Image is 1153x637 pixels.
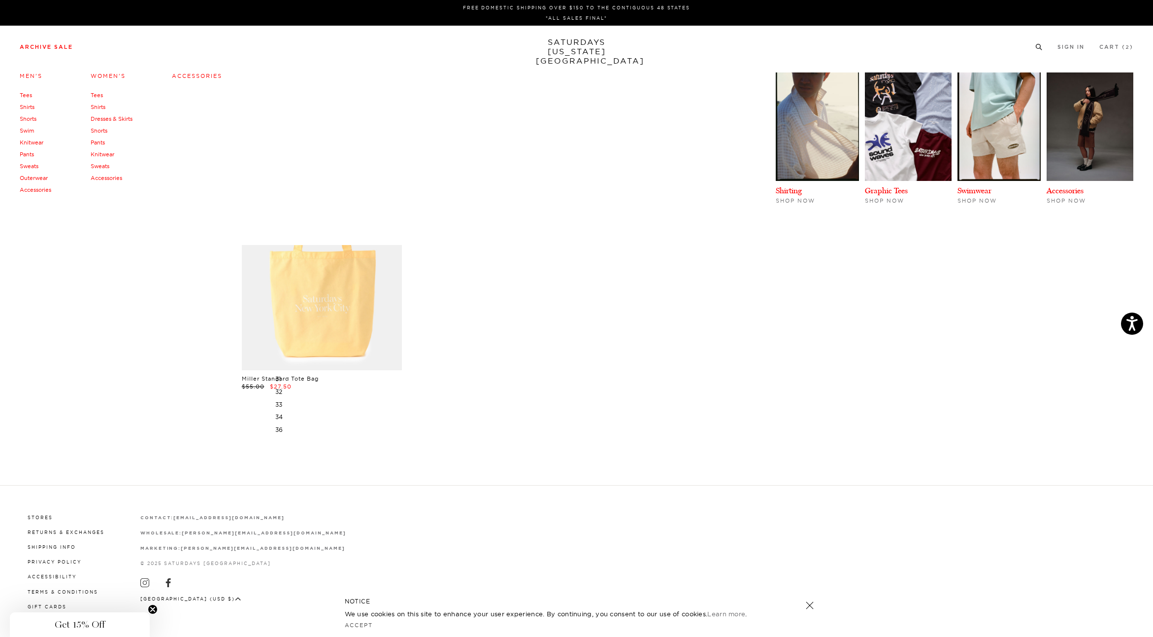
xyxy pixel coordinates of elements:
button: [GEOGRAPHIC_DATA] (USD $) [140,595,241,602]
a: Accessories [20,186,51,193]
p: 34 [275,411,334,424]
a: Shorts [91,127,107,134]
a: Women's [91,72,126,79]
p: 33 [275,398,334,411]
a: Knitwear [20,139,43,146]
p: 32 [275,386,334,398]
span: $27.50 [270,383,292,390]
p: © 2025 Saturdays [GEOGRAPHIC_DATA] [140,560,346,567]
span: Get 15% Off [55,619,105,631]
strong: marketing: [140,546,181,551]
a: Gift Cards [28,604,66,609]
p: We use cookies on this site to enhance your user experience. By continuing, you consent to our us... [345,609,774,619]
a: Graphic Tees [865,186,908,195]
a: Sign In [1057,44,1085,50]
strong: contact: [140,516,174,520]
p: 36 [275,424,334,436]
a: Shorts [20,115,36,122]
a: Accessories [1047,186,1084,195]
strong: [PERSON_NAME][EMAIL_ADDRESS][DOMAIN_NAME] [182,531,346,535]
button: Close teaser [148,604,158,614]
a: Shirts [91,104,105,110]
a: Cart (2) [1099,44,1133,50]
a: Accessories [91,175,122,181]
a: Knitwear [91,151,114,158]
a: SATURDAYS[US_STATE][GEOGRAPHIC_DATA] [536,37,617,66]
a: Swimwear [957,186,991,195]
a: Tees [20,92,32,99]
a: Sweats [91,163,109,170]
a: Sweats [20,163,38,170]
a: Men's [20,72,42,79]
a: Pants [20,151,34,158]
span: $55.00 [242,383,264,390]
a: Shirts [20,104,34,110]
strong: [EMAIL_ADDRESS][DOMAIN_NAME] [173,516,284,520]
div: Get 15% OffClose teaser [10,612,150,637]
strong: [PERSON_NAME][EMAIL_ADDRESS][DOMAIN_NAME] [181,546,345,551]
a: Swim [20,127,34,134]
a: Shirting [776,186,802,195]
a: Miller Standard Tote Bag [242,375,319,382]
a: Dresses & Skirts [91,115,132,122]
h5: NOTICE [345,597,809,606]
p: *ALL SALES FINAL* [24,14,1129,22]
a: Returns & Exchanges [28,530,104,535]
a: Terms & Conditions [28,589,98,595]
a: [PERSON_NAME][EMAIL_ADDRESS][DOMAIN_NAME] [182,530,346,535]
a: Pants [91,139,105,146]
a: Outerwear [20,175,48,181]
a: Archive Sale [20,44,73,50]
a: Privacy Policy [28,559,81,565]
strong: wholesale: [140,531,182,535]
a: Tees [91,92,103,99]
a: Stores [28,515,53,520]
a: Learn more [707,610,745,618]
small: 2 [1125,45,1130,50]
a: Accessories [172,72,222,79]
a: [PERSON_NAME][EMAIL_ADDRESS][DOMAIN_NAME] [181,545,345,551]
a: Accessibility [28,574,76,579]
a: Shipping Info [28,544,76,550]
a: [EMAIL_ADDRESS][DOMAIN_NAME] [173,515,284,520]
a: Accept [345,622,373,629]
p: FREE DOMESTIC SHIPPING OVER $150 TO THE CONTIGUOUS 48 STATES [24,4,1129,11]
